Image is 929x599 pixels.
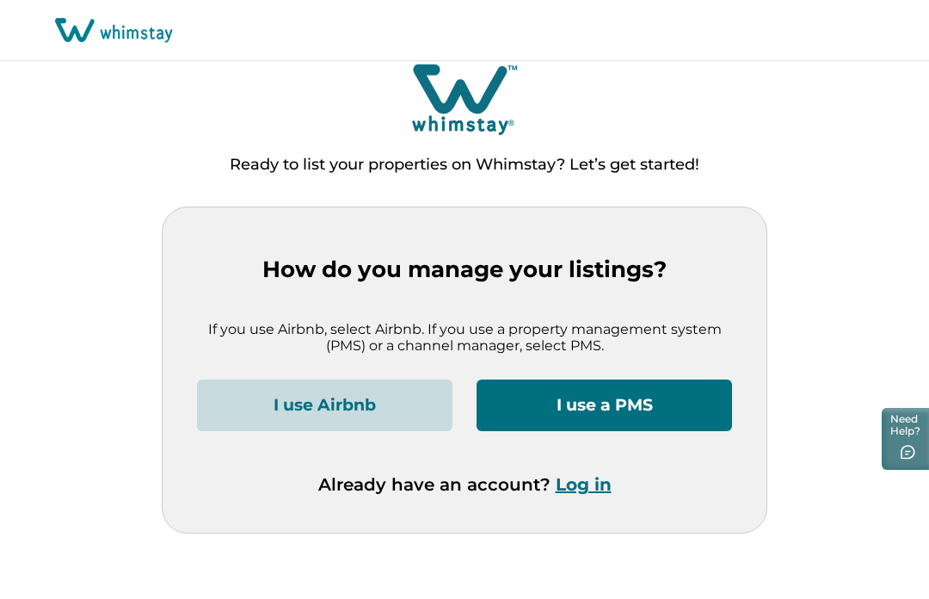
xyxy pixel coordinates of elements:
button: I use a PMS [477,380,732,431]
button: Log in [556,474,612,495]
p: How do you manage your listings? [197,256,732,283]
p: Ready to list your properties on Whimstay? Let’s get started! [230,157,699,174]
p: If you use Airbnb, select Airbnb. If you use a property management system (PMS) or a channel mana... [197,321,732,355]
p: Already have an account? [318,474,612,495]
button: I use Airbnb [197,380,452,431]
